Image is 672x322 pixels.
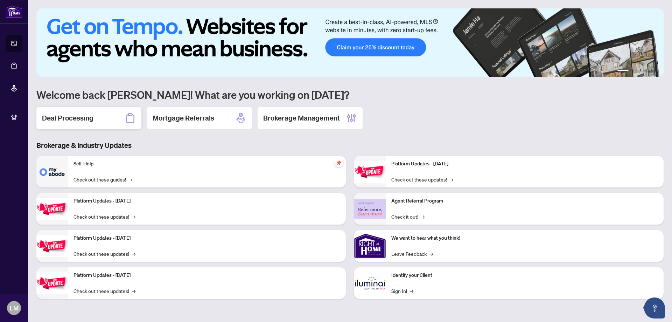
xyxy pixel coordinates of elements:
[129,176,132,183] span: →
[354,199,386,219] img: Agent Referral Program
[450,176,453,183] span: →
[617,70,629,73] button: 1
[153,113,214,123] h2: Mortgage Referrals
[391,272,658,279] p: Identify your Client
[73,272,340,279] p: Platform Updates - [DATE]
[391,287,413,295] a: Sign In!→
[36,156,68,187] img: Self-Help
[391,213,425,220] a: Check it out!→
[421,213,425,220] span: →
[648,70,651,73] button: 5
[654,70,657,73] button: 6
[73,287,135,295] a: Check out these updates!→
[391,197,658,205] p: Agent Referral Program
[132,213,135,220] span: →
[73,176,132,183] a: Check out these guides!→
[354,230,386,262] img: We want to hear what you think!
[637,70,640,73] button: 3
[10,303,19,313] span: LM
[391,176,453,183] a: Check out these updates!→
[73,160,340,168] p: Self-Help
[36,272,68,294] img: Platform Updates - July 8, 2025
[429,250,433,258] span: →
[391,160,658,168] p: Platform Updates - [DATE]
[42,113,93,123] h2: Deal Processing
[263,113,340,123] h2: Brokerage Management
[354,161,386,183] img: Platform Updates - June 23, 2025
[73,234,340,242] p: Platform Updates - [DATE]
[36,235,68,257] img: Platform Updates - July 21, 2025
[631,70,634,73] button: 2
[410,287,413,295] span: →
[73,250,135,258] a: Check out these updates!→
[6,5,22,18] img: logo
[354,267,386,299] img: Identify your Client
[36,198,68,220] img: Platform Updates - September 16, 2025
[132,287,135,295] span: →
[644,297,665,318] button: Open asap
[335,159,343,167] span: pushpin
[36,8,664,77] img: Slide 0
[643,70,645,73] button: 4
[36,88,664,101] h1: Welcome back [PERSON_NAME]! What are you working on [DATE]?
[132,250,135,258] span: →
[391,234,658,242] p: We want to hear what you think!
[36,141,664,150] h3: Brokerage & Industry Updates
[73,197,340,205] p: Platform Updates - [DATE]
[73,213,135,220] a: Check out these updates!→
[391,250,433,258] a: Leave Feedback→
